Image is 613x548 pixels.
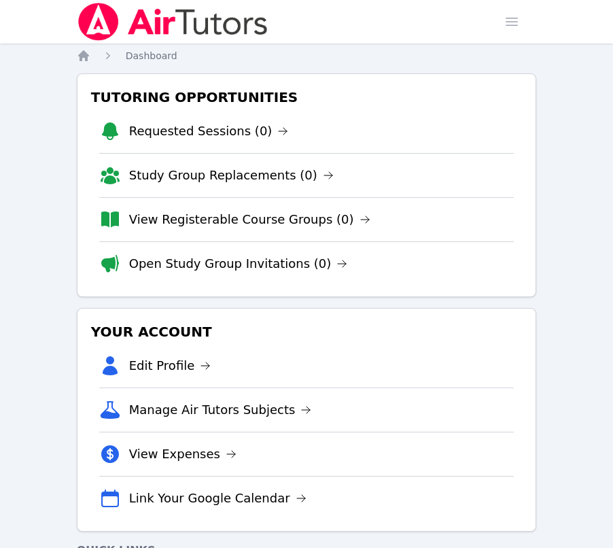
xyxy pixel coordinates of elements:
[129,489,306,508] a: Link Your Google Calendar
[129,166,334,185] a: Study Group Replacements (0)
[129,400,312,419] a: Manage Air Tutors Subjects
[129,356,211,375] a: Edit Profile
[129,122,289,141] a: Requested Sessions (0)
[126,50,177,61] span: Dashboard
[129,445,237,464] a: View Expenses
[88,320,525,344] h3: Your Account
[77,3,269,41] img: Air Tutors
[126,49,177,63] a: Dashboard
[129,210,370,229] a: View Registerable Course Groups (0)
[77,49,537,63] nav: Breadcrumb
[88,85,525,109] h3: Tutoring Opportunities
[129,254,348,273] a: Open Study Group Invitations (0)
